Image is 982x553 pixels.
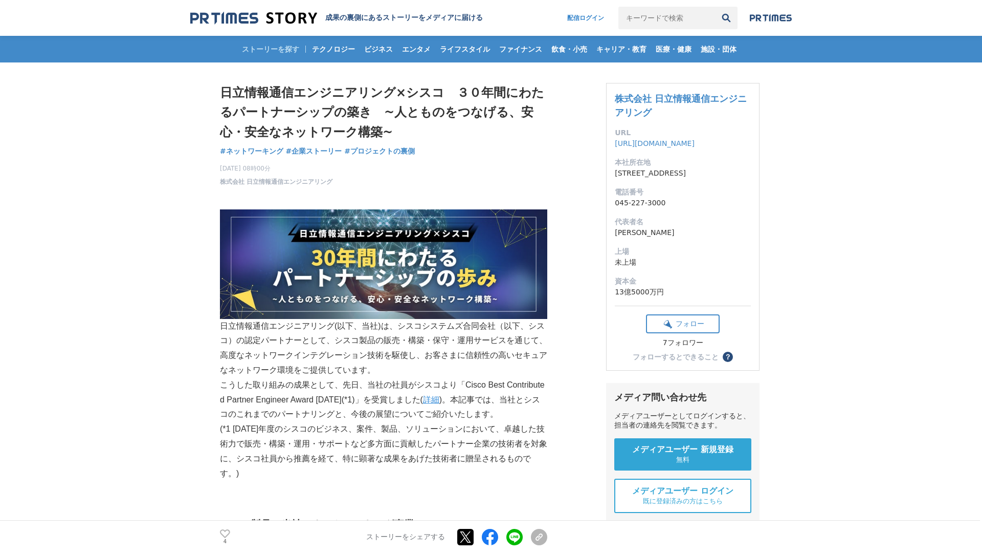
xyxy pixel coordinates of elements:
h1: 日立情報通信エンジニアリング×シスコ ３０年間にわたるパートナーシップの築き ~人とものをつなげる、安心・安全なネットワーク構築~ [220,83,547,142]
dd: [PERSON_NAME] [615,227,751,238]
button: フォロー [646,314,720,333]
span: メディアユーザー 新規登録 [632,444,733,455]
a: ファイナンス [495,36,546,62]
dt: 上場 [615,246,751,257]
p: こうした取り組みの成果として、先日、当社の社員がシスコより「Cisco Best Contributed Partner Engineer Award [DATE](*1)」を受賞しました( )... [220,378,547,422]
img: thumbnail_291a6e60-8c83-11f0-9d6d-a329db0dd7a1.png [220,209,547,319]
dd: 13億5000万円 [615,287,751,297]
a: メディアユーザー ログイン 既に登録済みの方はこちら [614,479,751,513]
div: メディアユーザーとしてログインすると、担当者の連絡先を閲覧できます。 [614,412,751,430]
dt: URL [615,127,751,138]
span: テクノロジー [308,45,359,54]
span: キャリア・教育 [592,45,651,54]
p: ストーリーをシェアする [366,533,445,542]
h2: シスコ製品と当社のネットワーキング事業 [220,516,547,533]
a: キャリア・教育 [592,36,651,62]
span: ビジネス [360,45,397,54]
span: 既に登録済みの方はこちら [643,497,723,506]
div: メディア問い合わせ先 [614,391,751,403]
a: #ネットワーキング [220,146,283,157]
a: 株式会社 日立情報通信エンジニアリング [220,177,332,186]
span: ライフスタイル [436,45,494,54]
a: 飲食・小売 [547,36,591,62]
span: [DATE] 08時00分 [220,164,332,173]
button: 検索 [715,7,738,29]
a: 配信ログイン [557,7,614,29]
dd: 045-227-3000 [615,198,751,208]
span: 無料 [676,455,689,464]
a: エンタメ [398,36,435,62]
a: 詳細 [423,395,439,404]
a: テクノロジー [308,36,359,62]
a: 成果の裏側にあるストーリーをメディアに届ける 成果の裏側にあるストーリーをメディアに届ける [190,11,483,25]
a: #プロジェクトの裏側 [344,146,415,157]
a: 医療・健康 [652,36,696,62]
p: 日立情報通信エンジニアリング(以下、当社)は、シスコシステムズ合同会社（以下、シスコ）の認定パートナーとして、シスコ製品の販売・構築・保守・運用サービスを通じて、高度なネットワークインテグレーシ... [220,209,547,378]
p: (*1 [DATE]年度のシスコのビジネス、案件、製品、ソリューションにおいて、卓越した技術力で販売・構築・運用・サポートなど多方面に貢献したパートナー企業の技術者を対象に、シスコ社員から推薦を... [220,422,547,481]
p: 4 [220,539,230,544]
span: 施設・団体 [697,45,741,54]
a: [URL][DOMAIN_NAME] [615,139,695,147]
img: 成果の裏側にあるストーリーをメディアに届ける [190,11,317,25]
span: #ネットワーキング [220,146,283,156]
span: #プロジェクトの裏側 [344,146,415,156]
span: メディアユーザー ログイン [632,486,733,497]
dd: 未上場 [615,257,751,268]
div: フォローするとできること [633,353,719,360]
dt: 電話番号 [615,187,751,198]
span: ？ [724,353,731,360]
a: #企業ストーリー [286,146,342,157]
span: 飲食・小売 [547,45,591,54]
a: ライフスタイル [436,36,494,62]
input: キーワードで検索 [618,7,715,29]
a: 施設・団体 [697,36,741,62]
span: ファイナンス [495,45,546,54]
h2: 成果の裏側にあるストーリーをメディアに届ける [325,13,483,23]
dt: 資本金 [615,276,751,287]
img: prtimes [750,14,792,22]
span: 医療・健康 [652,45,696,54]
button: ？ [723,352,733,362]
dd: [STREET_ADDRESS] [615,168,751,179]
dt: 本社所在地 [615,157,751,168]
a: メディアユーザー 新規登録 無料 [614,438,751,471]
dt: 代表者名 [615,217,751,227]
span: #企業ストーリー [286,146,342,156]
a: 株式会社 日立情報通信エンジニアリング [615,93,747,118]
a: ビジネス [360,36,397,62]
span: エンタメ [398,45,435,54]
div: 7フォロワー [646,338,720,348]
